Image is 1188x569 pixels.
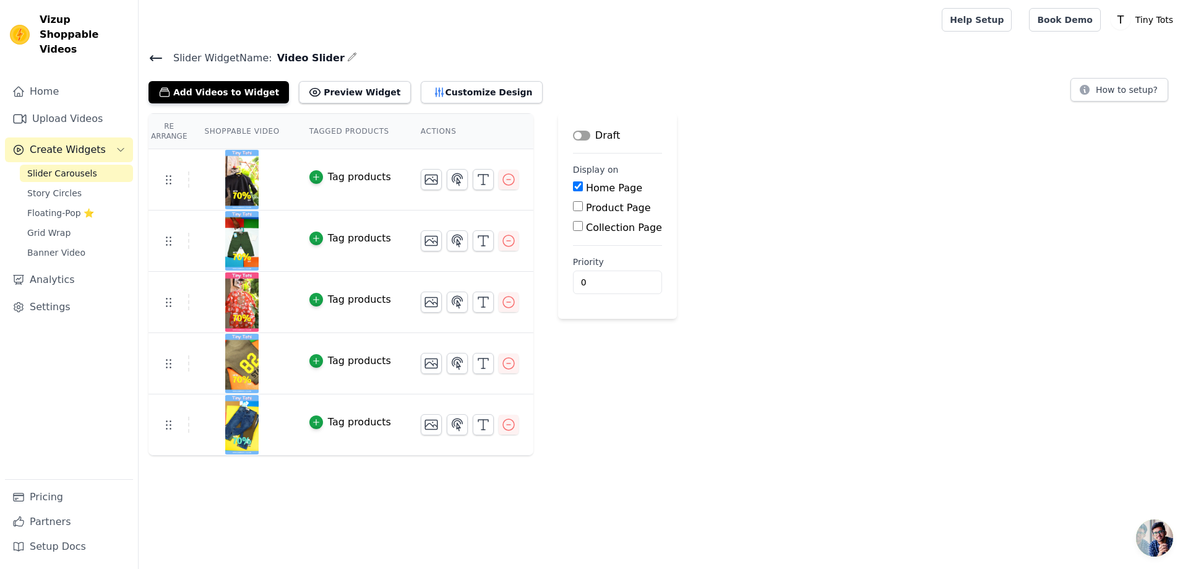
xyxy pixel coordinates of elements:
a: Upload Videos [5,106,133,131]
div: Tag products [328,231,391,246]
a: Story Circles [20,185,133,202]
th: Actions [406,114,533,149]
label: Priority [573,256,662,268]
button: Change Thumbnail [421,414,442,435]
span: Slider Widget Name: [163,51,272,66]
label: Home Page [586,182,642,194]
button: Change Thumbnail [421,353,442,374]
img: vizup-images-09f5.png [225,334,259,393]
th: Re Arrange [148,114,189,149]
div: Tag products [328,170,391,185]
a: How to setup? [1070,87,1168,98]
div: Tag products [328,415,391,430]
a: Book Demo [1029,8,1100,32]
a: Grid Wrap [20,224,133,241]
th: Tagged Products [295,114,406,149]
th: Shoppable Video [189,114,294,149]
label: Collection Page [586,222,662,233]
span: Banner Video [27,246,85,259]
a: Analytics [5,267,133,292]
button: T Tiny Tots [1111,9,1178,31]
span: Floating-Pop ⭐ [27,207,94,219]
button: Add Videos to Widget [148,81,289,103]
span: Slider Carousels [27,167,97,180]
button: Tag products [309,354,391,368]
img: vizup-images-5acd.png [225,211,259,271]
a: Banner Video [20,244,133,261]
label: Product Page [586,202,651,214]
img: vizup-images-7553.png [225,395,259,454]
span: Grid Wrap [27,227,71,239]
button: Tag products [309,170,391,185]
button: Customize Design [421,81,543,103]
button: Tag products [309,415,391,430]
button: Change Thumbnail [421,292,442,313]
a: Pricing [5,485,133,510]
img: vizup-images-9926.png [225,150,259,209]
a: Floating-Pop ⭐ [20,204,133,222]
button: Change Thumbnail [421,169,442,190]
span: Vizup Shoppable Videos [40,12,128,57]
a: Settings [5,295,133,319]
button: Change Thumbnail [421,230,442,251]
img: Vizup [10,25,30,45]
button: Tag products [309,292,391,307]
span: Video Slider [272,51,345,66]
button: Preview Widget [299,81,410,103]
div: Open chat [1136,519,1173,557]
button: How to setup? [1070,78,1168,102]
text: T [1117,14,1124,26]
a: Setup Docs [5,534,133,559]
span: Story Circles [27,187,82,199]
a: Home [5,79,133,104]
img: vizup-images-a96e.png [225,272,259,332]
legend: Display on [573,163,619,176]
button: Tag products [309,231,391,246]
p: Tiny Tots [1130,9,1178,31]
a: Slider Carousels [20,165,133,182]
span: Create Widgets [30,142,106,157]
div: Edit Name [347,50,357,66]
div: Tag products [328,292,391,307]
a: Partners [5,510,133,534]
a: Help Setup [942,8,1012,32]
p: Draft [595,128,620,143]
button: Create Widgets [5,137,133,162]
div: Tag products [328,354,391,368]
